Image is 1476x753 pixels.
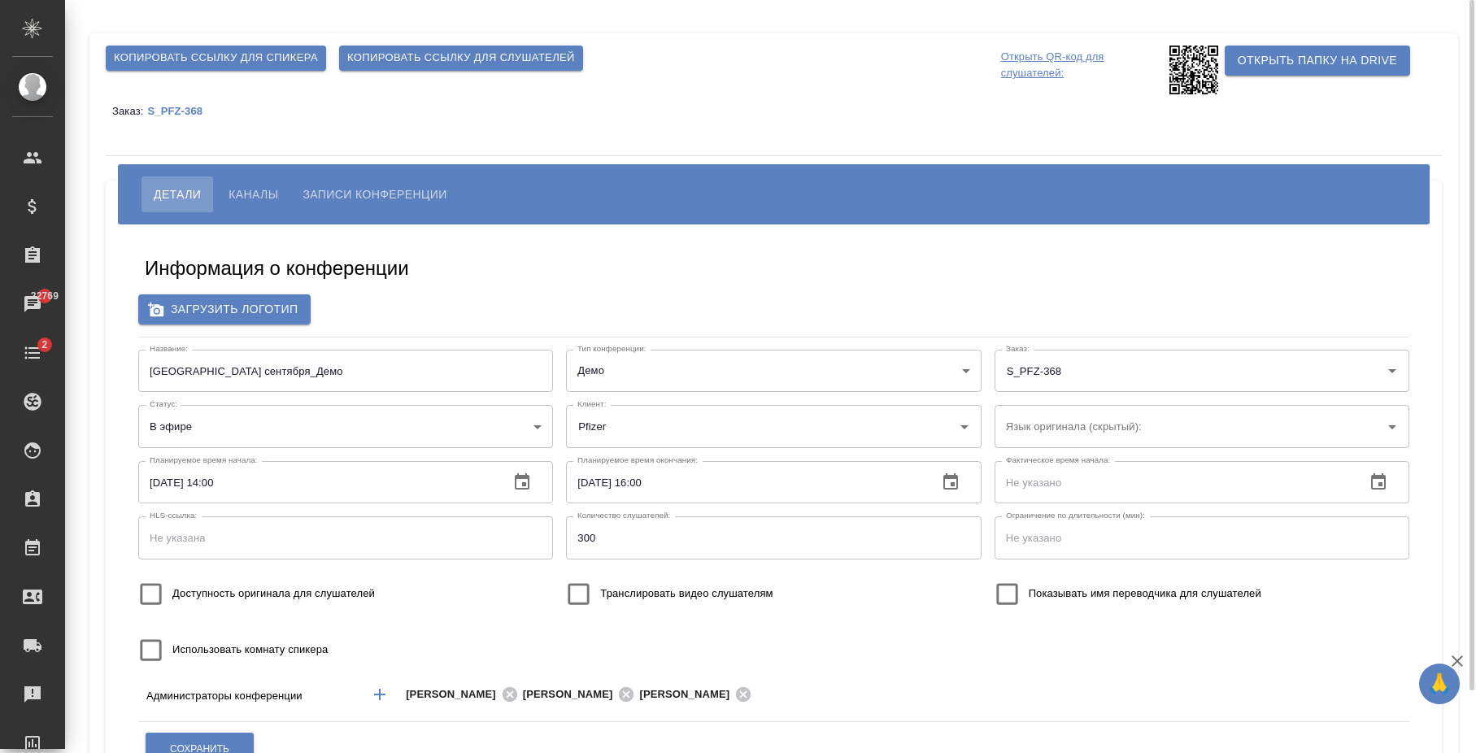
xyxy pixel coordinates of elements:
span: Использовать комнату спикера [172,642,328,658]
button: Добавить менеджера [360,675,399,714]
span: Открыть папку на Drive [1238,50,1397,71]
span: 22769 [21,288,68,304]
a: 22769 [4,284,61,324]
div: В эфире [138,405,553,447]
span: Копировать ссылку для спикера [114,49,318,67]
input: Не указан [138,350,553,392]
span: Загрузить логотип [151,299,298,320]
input: Не указано [995,461,1352,503]
span: 🙏 [1426,667,1453,701]
button: Копировать ссылку для слушателей [339,46,583,71]
button: Копировать ссылку для спикера [106,46,326,71]
p: Открыть QR-код для слушателей: [1001,46,1165,94]
button: Open [953,416,976,438]
input: Не указана [138,516,553,559]
p: Заказ: [112,105,147,117]
input: Не указано [995,516,1409,559]
h5: Информация о конференции [145,255,409,281]
span: Записи конференции [303,185,446,204]
span: [PERSON_NAME] [523,686,623,703]
label: Загрузить логотип [138,294,311,324]
span: Каналы [229,185,278,204]
span: Детали [154,185,201,204]
p: Администраторы конференции [146,688,355,704]
div: [PERSON_NAME] [523,685,640,705]
span: [PERSON_NAME] [639,686,739,703]
a: S_PFZ-368 [147,104,215,117]
span: Показывать имя переводчика для слушателей [1029,585,1261,602]
button: 🙏 [1419,664,1460,704]
a: 2 [4,333,61,373]
input: Не указано [138,461,496,503]
input: Не указано [566,461,924,503]
span: Транслировать видео слушателям [600,585,773,602]
div: Демо [566,350,981,392]
span: Доступность оригинала для слушателей [172,585,375,602]
button: Открыть папку на Drive [1225,46,1410,76]
span: 2 [32,337,57,353]
button: Open [1381,359,1404,382]
p: S_PFZ-368 [147,105,215,117]
div: [PERSON_NAME] [406,685,523,705]
button: Open [1287,693,1291,696]
div: [PERSON_NAME] [639,685,756,705]
button: Open [1381,416,1404,438]
span: Копировать ссылку для слушателей [347,49,575,67]
input: Не указано [566,516,981,559]
span: [PERSON_NAME] [406,686,506,703]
